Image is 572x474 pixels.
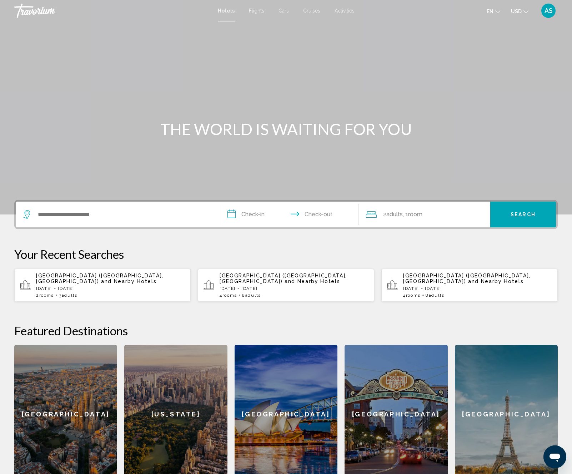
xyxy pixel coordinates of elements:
a: Hotels [218,8,235,14]
a: Cruises [303,8,320,14]
h1: THE WORLD IS WAITING FOR YOU [152,120,420,138]
span: [GEOGRAPHIC_DATA] ([GEOGRAPHIC_DATA], [GEOGRAPHIC_DATA]) [403,273,531,284]
span: Adults [386,211,403,218]
span: Search [511,212,536,218]
span: rooms [406,293,421,298]
iframe: Кнопка запуска окна обмена сообщениями [543,445,566,468]
span: and Nearby Hotels [468,278,524,284]
span: rooms [222,293,237,298]
span: rooms [39,293,54,298]
span: and Nearby Hotels [101,278,157,284]
span: and Nearby Hotels [285,278,340,284]
h2: Featured Destinations [14,324,558,338]
p: [DATE] - [DATE] [220,286,368,291]
a: Travorium [14,4,211,18]
button: [GEOGRAPHIC_DATA] ([GEOGRAPHIC_DATA], [GEOGRAPHIC_DATA]) and Nearby Hotels[DATE] - [DATE]4rooms8A... [198,268,374,302]
span: 3 [59,293,77,298]
button: Change language [487,6,500,16]
button: Travelers: 2 adults, 0 children [359,202,490,227]
button: [GEOGRAPHIC_DATA] ([GEOGRAPHIC_DATA], [GEOGRAPHIC_DATA]) and Nearby Hotels[DATE] - [DATE]4rooms8A... [381,268,558,302]
span: AS [545,7,553,14]
p: [DATE] - [DATE] [36,286,185,291]
span: 4 [403,293,421,298]
span: 8 [426,293,445,298]
button: [GEOGRAPHIC_DATA] ([GEOGRAPHIC_DATA], [GEOGRAPHIC_DATA]) and Nearby Hotels[DATE] - [DATE]2rooms3A... [14,268,191,302]
span: 8 [242,293,261,298]
span: Adults [429,293,445,298]
span: Adults [62,293,77,298]
span: Room [408,211,422,218]
span: 2 [383,209,403,219]
span: 4 [220,293,237,298]
p: [DATE] - [DATE] [403,286,552,291]
span: [GEOGRAPHIC_DATA] ([GEOGRAPHIC_DATA], [GEOGRAPHIC_DATA]) [36,273,164,284]
span: Adults [245,293,261,298]
span: USD [511,9,522,14]
a: Flights [249,8,264,14]
div: Search widget [16,202,556,227]
span: en [487,9,493,14]
button: User Menu [539,3,558,18]
button: Check in and out dates [220,202,359,227]
a: Cars [279,8,289,14]
button: Change currency [511,6,528,16]
span: 2 [36,293,54,298]
span: , 1 [403,209,422,219]
button: Search [490,202,556,227]
p: Your Recent Searches [14,247,558,261]
a: Activities [335,8,355,14]
span: [GEOGRAPHIC_DATA] ([GEOGRAPHIC_DATA], [GEOGRAPHIC_DATA]) [220,273,347,284]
